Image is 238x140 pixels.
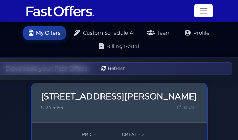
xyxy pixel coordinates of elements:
span: Price [82,131,116,138]
span: Re-Do [182,104,194,111]
a: Team [141,26,176,40]
a: Profile [179,26,215,40]
a: My Offers [23,26,66,40]
span: Created [122,131,157,138]
a: Re-Do [174,103,197,112]
button: Toggle navigation [194,4,213,17]
h3: [STREET_ADDRESS][PERSON_NAME] [41,92,197,102]
span: C12415499 [41,105,63,110]
iframe: Customerly Messenger Launcher [212,113,232,134]
a: Billing Portal [94,40,144,53]
span: Refresh [108,65,126,72]
a: Custom Schedule A [69,26,139,40]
